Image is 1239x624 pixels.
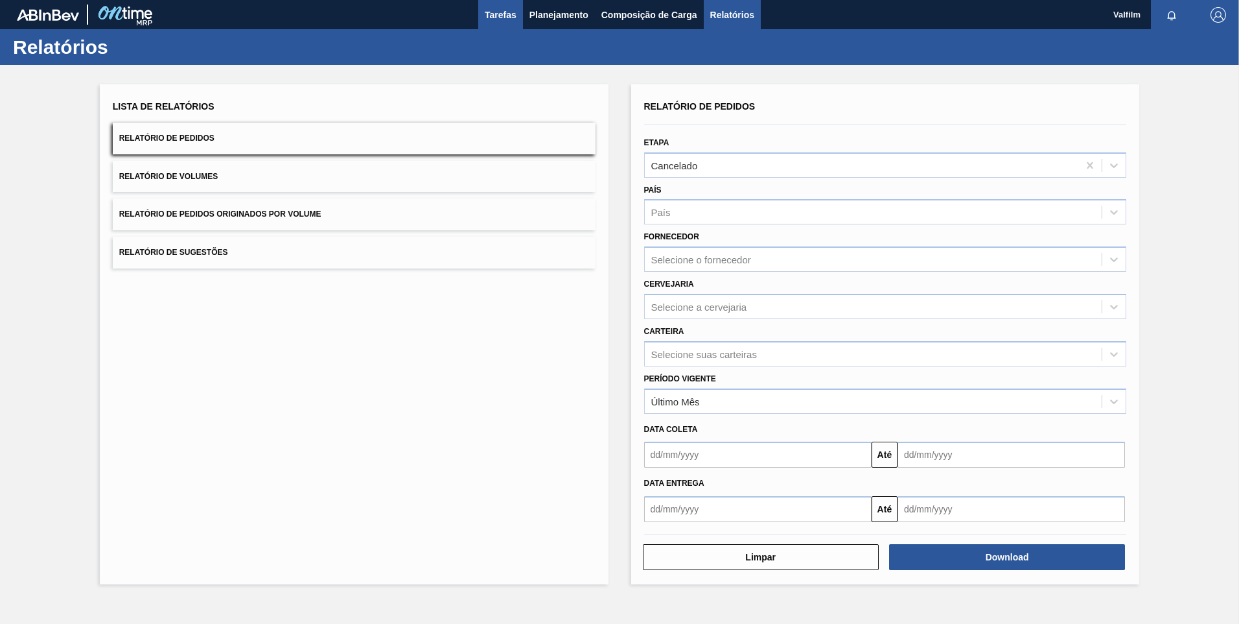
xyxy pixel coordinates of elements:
[644,374,716,383] label: Período Vigente
[644,479,704,488] span: Data entrega
[710,7,754,23] span: Relatórios
[651,348,757,359] div: Selecione suas carteiras
[119,172,218,181] span: Relatório de Volumes
[651,254,751,265] div: Selecione o fornecedor
[643,544,879,570] button: Limpar
[644,186,662,195] label: País
[119,134,214,143] span: Relatório de Pedidos
[651,396,700,407] div: Último Mês
[1151,6,1192,24] button: Notificações
[897,496,1125,522] input: dd/mm/yyyy
[17,9,79,21] img: TNhmsLtSVTkK8tSr43FrP2fwEKptu5GPRR3wAAAABJRU5ErkJggg==
[644,280,694,289] label: Cervejaria
[644,425,698,434] span: Data coleta
[644,101,756,112] span: Relatório de Pedidos
[113,161,596,193] button: Relatório de Volumes
[644,327,684,336] label: Carteira
[13,40,243,54] h1: Relatórios
[113,237,596,269] button: Relatório de Sugestões
[113,101,214,112] span: Lista de Relatórios
[651,301,747,312] div: Selecione a cervejaria
[113,198,596,230] button: Relatório de Pedidos Originados por Volume
[872,442,897,468] button: Até
[485,7,516,23] span: Tarefas
[897,442,1125,468] input: dd/mm/yyyy
[644,442,872,468] input: dd/mm/yyyy
[119,210,321,219] span: Relatório de Pedidos Originados por Volume
[651,207,671,218] div: País
[601,7,697,23] span: Composição de Carga
[529,7,588,23] span: Planejamento
[644,138,669,147] label: Etapa
[644,496,872,522] input: dd/mm/yyyy
[872,496,897,522] button: Até
[1210,7,1226,23] img: Logout
[889,544,1125,570] button: Download
[644,232,699,241] label: Fornecedor
[651,160,698,171] div: Cancelado
[113,123,596,154] button: Relatório de Pedidos
[119,248,228,257] span: Relatório de Sugestões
